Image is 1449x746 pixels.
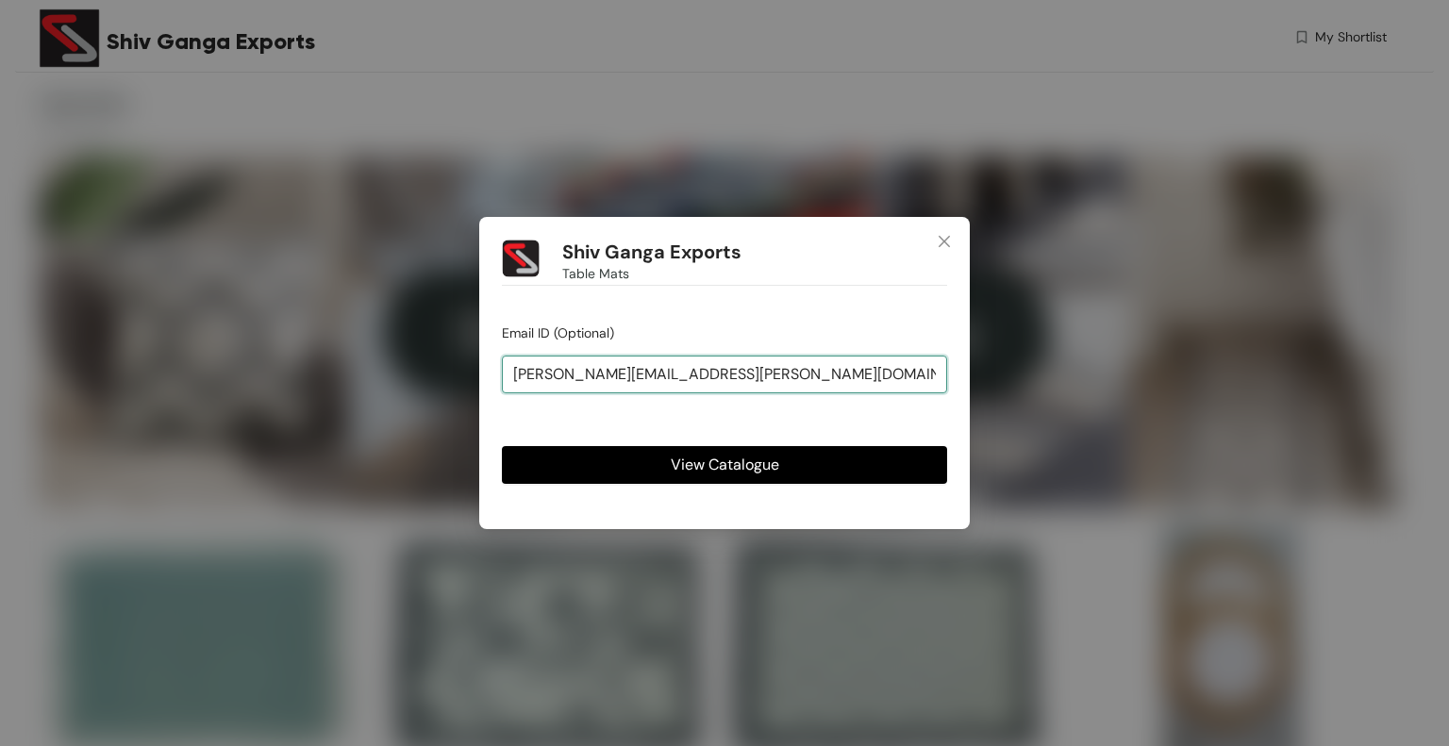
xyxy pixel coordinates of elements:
span: Email ID (Optional) [502,324,614,341]
h1: Shiv Ganga Exports [562,240,741,264]
span: View Catalogue [671,453,779,476]
span: Table Mats [562,263,629,284]
button: View Catalogue [502,446,947,484]
img: Buyer Portal [502,240,540,277]
button: Close [919,217,970,268]
input: jhon@doe.com [502,356,947,393]
span: close [937,234,952,249]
